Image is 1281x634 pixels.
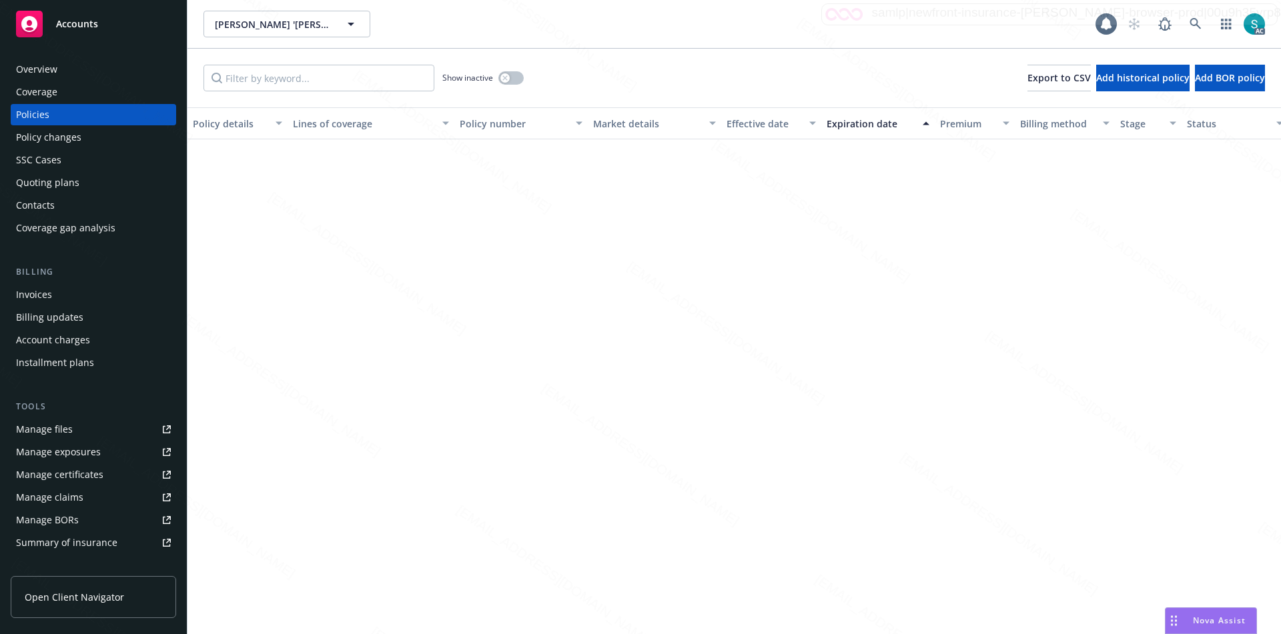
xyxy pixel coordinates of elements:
[11,104,176,125] a: Policies
[11,172,176,193] a: Quoting plans
[193,117,268,131] div: Policy details
[16,149,61,171] div: SSC Cases
[1020,117,1095,131] div: Billing method
[940,117,995,131] div: Premium
[187,107,288,139] button: Policy details
[11,329,176,351] a: Account charges
[16,487,83,508] div: Manage claims
[11,81,176,103] a: Coverage
[1027,65,1091,91] button: Export to CSV
[721,107,821,139] button: Effective date
[442,72,493,83] span: Show inactive
[16,441,101,463] div: Manage exposures
[16,532,117,553] div: Summary of insurance
[16,509,79,531] div: Manage BORs
[11,265,176,279] div: Billing
[16,329,90,351] div: Account charges
[11,400,176,413] div: Tools
[215,17,330,31] span: [PERSON_NAME] '[PERSON_NAME]
[1182,11,1209,37] a: Search
[16,104,49,125] div: Policies
[16,464,103,485] div: Manage certificates
[1121,11,1148,37] a: Start snowing
[11,487,176,508] a: Manage claims
[203,11,370,37] button: [PERSON_NAME] '[PERSON_NAME]
[16,307,83,328] div: Billing updates
[1096,71,1190,84] span: Add historical policy
[203,65,434,91] input: Filter by keyword...
[11,127,176,148] a: Policy changes
[1195,71,1265,84] span: Add BOR policy
[11,149,176,171] a: SSC Cases
[16,172,79,193] div: Quoting plans
[1193,615,1246,626] span: Nova Assist
[11,441,176,463] a: Manage exposures
[1187,117,1268,131] div: Status
[827,117,915,131] div: Expiration date
[11,464,176,485] a: Manage certificates
[588,107,721,139] button: Market details
[593,117,701,131] div: Market details
[16,81,57,103] div: Coverage
[1096,65,1190,91] button: Add historical policy
[11,217,176,239] a: Coverage gap analysis
[11,5,176,43] a: Accounts
[1195,65,1265,91] button: Add BOR policy
[288,107,454,139] button: Lines of coverage
[16,195,55,216] div: Contacts
[1165,607,1257,634] button: Nova Assist
[293,117,434,131] div: Lines of coverage
[1115,107,1182,139] button: Stage
[1166,608,1182,633] div: Drag to move
[11,195,176,216] a: Contacts
[11,307,176,328] a: Billing updates
[1213,11,1240,37] a: Switch app
[11,419,176,440] a: Manage files
[935,107,1015,139] button: Premium
[11,284,176,305] a: Invoices
[727,117,801,131] div: Effective date
[1244,13,1265,35] img: photo
[821,107,935,139] button: Expiration date
[16,217,115,239] div: Coverage gap analysis
[1152,11,1178,37] a: Report a Bug
[16,352,94,373] div: Installment plans
[454,107,588,139] button: Policy number
[56,19,98,29] span: Accounts
[16,59,57,80] div: Overview
[11,532,176,553] a: Summary of insurance
[16,419,73,440] div: Manage files
[1120,117,1162,131] div: Stage
[11,59,176,80] a: Overview
[11,352,176,373] a: Installment plans
[16,127,81,148] div: Policy changes
[16,284,52,305] div: Invoices
[25,590,124,604] span: Open Client Navigator
[1027,71,1091,84] span: Export to CSV
[460,117,568,131] div: Policy number
[1015,107,1115,139] button: Billing method
[11,509,176,531] a: Manage BORs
